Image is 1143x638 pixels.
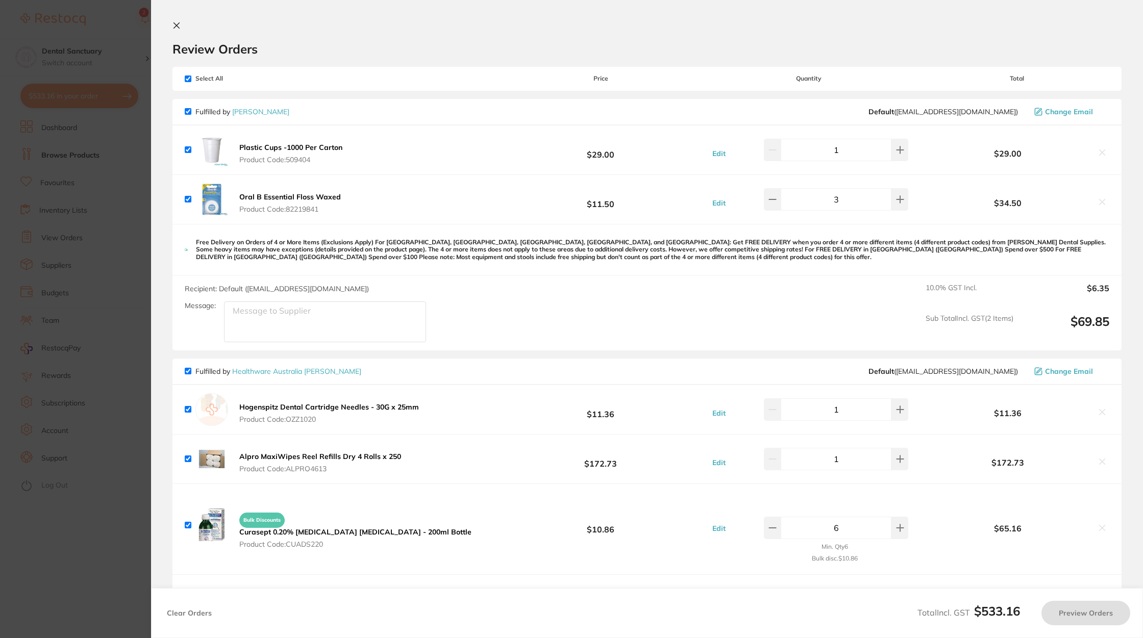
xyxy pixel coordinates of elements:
[195,108,289,116] p: Fulfilled by
[709,149,729,158] button: Edit
[185,301,216,310] label: Message:
[232,367,361,376] a: Healthware Australia [PERSON_NAME]
[508,75,693,82] span: Price
[232,107,289,116] a: [PERSON_NAME]
[508,140,693,159] b: $29.00
[925,149,1091,158] b: $29.00
[868,367,894,376] b: Default
[239,452,401,461] b: Alpro MaxiWipes Reel Refills Dry 4 Rolls x 250
[185,284,369,293] span: Recipient: Default ( [EMAIL_ADDRESS][DOMAIN_NAME] )
[1031,107,1109,116] button: Change Email
[195,183,228,216] img: bW9kMTJ4bg
[239,527,471,537] b: Curasept 0.20% [MEDICAL_DATA] [MEDICAL_DATA] - 200ml Bottle
[195,367,361,375] p: Fulfilled by
[868,107,894,116] b: Default
[236,143,345,164] button: Plastic Cups -1000 Per Carton Product Code:509404
[239,192,341,201] b: Oral B Essential Floss Waxed
[508,516,693,534] b: $10.86
[925,75,1109,82] span: Total
[239,205,341,213] span: Product Code: 82219841
[239,143,342,152] b: Plastic Cups -1000 Per Carton
[239,465,401,473] span: Product Code: ALPRO4613
[925,409,1091,418] b: $11.36
[236,452,404,473] button: Alpro MaxiWipes Reel Refills Dry 4 Rolls x 250 Product Code:ALPRO4613
[195,393,228,426] img: empty.jpg
[236,508,475,549] button: Bulk Discounts Curasept 0.20% [MEDICAL_DATA] [MEDICAL_DATA] - 200ml Bottle Product Code:CUADS220
[917,607,1020,618] span: Total Incl. GST
[709,524,729,533] button: Edit
[812,555,858,562] small: Bulk disc. $10.86
[508,449,693,468] b: $172.73
[239,156,342,164] span: Product Code: 509404
[164,601,215,625] button: Clear Orders
[1041,601,1130,625] button: Preview Orders
[239,415,419,423] span: Product Code: OZZ1020
[239,513,285,528] span: Bulk Discounts
[709,198,729,208] button: Edit
[1031,367,1109,376] button: Change Email
[239,540,471,548] span: Product Code: CUADS220
[974,603,1020,619] b: $533.16
[1022,314,1109,342] output: $69.85
[925,458,1091,467] b: $172.73
[822,543,848,550] small: Min. Qty 6
[195,508,228,541] img: Z2d5dnE1dw
[709,409,729,418] button: Edit
[195,443,228,475] img: ZDVjeXU3ag
[508,400,693,419] b: $11.36
[172,41,1122,57] h2: Review Orders
[185,75,287,82] span: Select All
[1045,367,1093,375] span: Change Email
[868,108,1018,116] span: save@adamdental.com.au
[868,367,1018,375] span: info@healthwareaustralia.com.au
[709,458,729,467] button: Edit
[195,134,228,166] img: cWdmMjh3eg
[236,192,344,214] button: Oral B Essential Floss Waxed Product Code:82219841
[926,314,1013,342] span: Sub Total Incl. GST ( 2 Items)
[239,402,419,412] b: Hogenspitz Dental Cartridge Needles - 30G x 25mm
[236,402,422,424] button: Hogenspitz Dental Cartridge Needles - 30G x 25mm Product Code:OZZ1020
[926,284,1013,306] span: 10.0 % GST Incl.
[925,198,1091,208] b: $34.50
[693,75,925,82] span: Quantity
[1022,284,1109,306] output: $6.35
[196,239,1109,261] p: Free Delivery on Orders of 4 or More Items (Exclusions Apply) For [GEOGRAPHIC_DATA], [GEOGRAPHIC_...
[1045,108,1093,116] span: Change Email
[508,190,693,209] b: $11.50
[925,524,1091,533] b: $65.16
